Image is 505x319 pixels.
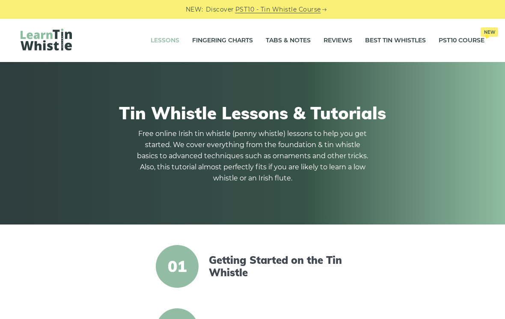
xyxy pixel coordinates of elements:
[192,30,253,51] a: Fingering Charts
[209,254,350,279] a: Getting Started on the Tin Whistle
[25,103,480,123] h1: Tin Whistle Lessons & Tutorials
[266,30,311,51] a: Tabs & Notes
[21,29,72,50] img: LearnTinWhistle.com
[439,30,484,51] a: PST10 CourseNew
[137,128,368,184] p: Free online Irish tin whistle (penny whistle) lessons to help you get started. We cover everythin...
[481,27,498,37] span: New
[156,245,199,288] span: 01
[365,30,426,51] a: Best Tin Whistles
[324,30,352,51] a: Reviews
[151,30,179,51] a: Lessons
